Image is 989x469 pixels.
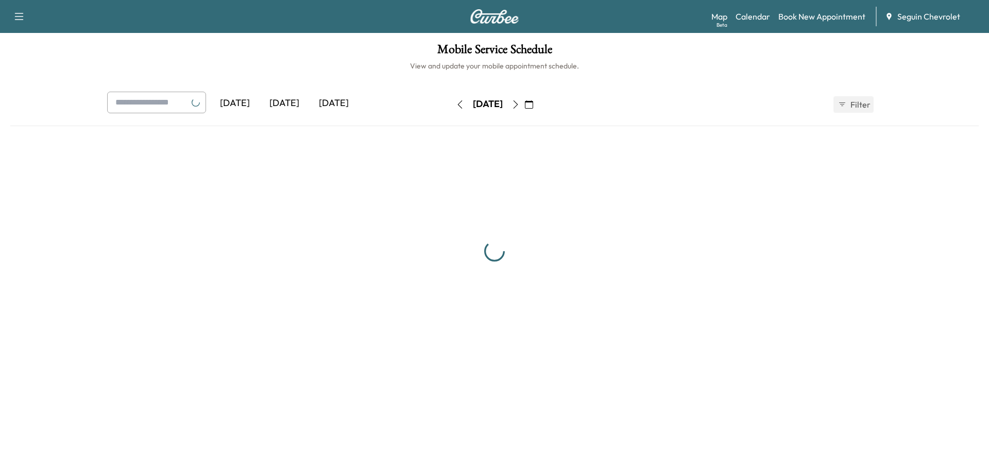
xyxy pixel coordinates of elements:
[210,92,260,115] div: [DATE]
[470,9,519,24] img: Curbee Logo
[778,10,865,23] a: Book New Appointment
[711,10,727,23] a: MapBeta
[10,43,979,61] h1: Mobile Service Schedule
[309,92,359,115] div: [DATE]
[850,98,869,111] span: Filter
[473,98,503,111] div: [DATE]
[10,61,979,71] h6: View and update your mobile appointment schedule.
[717,21,727,29] div: Beta
[897,10,960,23] span: Seguin Chevrolet
[260,92,309,115] div: [DATE]
[736,10,770,23] a: Calendar
[833,96,874,113] button: Filter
